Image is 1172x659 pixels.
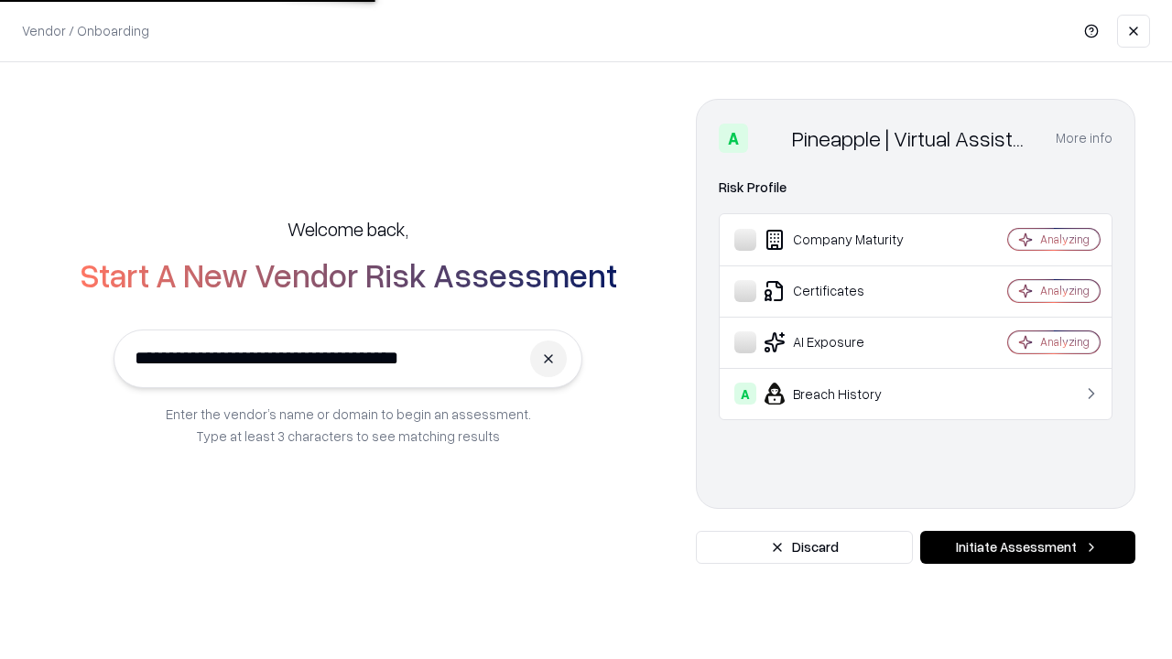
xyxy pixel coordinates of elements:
[792,124,1034,153] div: Pineapple | Virtual Assistant Agency
[719,124,748,153] div: A
[734,383,953,405] div: Breach History
[734,383,756,405] div: A
[734,229,953,251] div: Company Maturity
[1040,232,1090,247] div: Analyzing
[755,124,785,153] img: Pineapple | Virtual Assistant Agency
[734,331,953,353] div: AI Exposure
[1040,334,1090,350] div: Analyzing
[22,21,149,40] p: Vendor / Onboarding
[920,531,1135,564] button: Initiate Assessment
[734,280,953,302] div: Certificates
[696,531,913,564] button: Discard
[1056,122,1112,155] button: More info
[719,177,1112,199] div: Risk Profile
[1040,283,1090,298] div: Analyzing
[166,403,531,447] p: Enter the vendor’s name or domain to begin an assessment. Type at least 3 characters to see match...
[288,216,408,242] h5: Welcome back,
[80,256,617,293] h2: Start A New Vendor Risk Assessment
